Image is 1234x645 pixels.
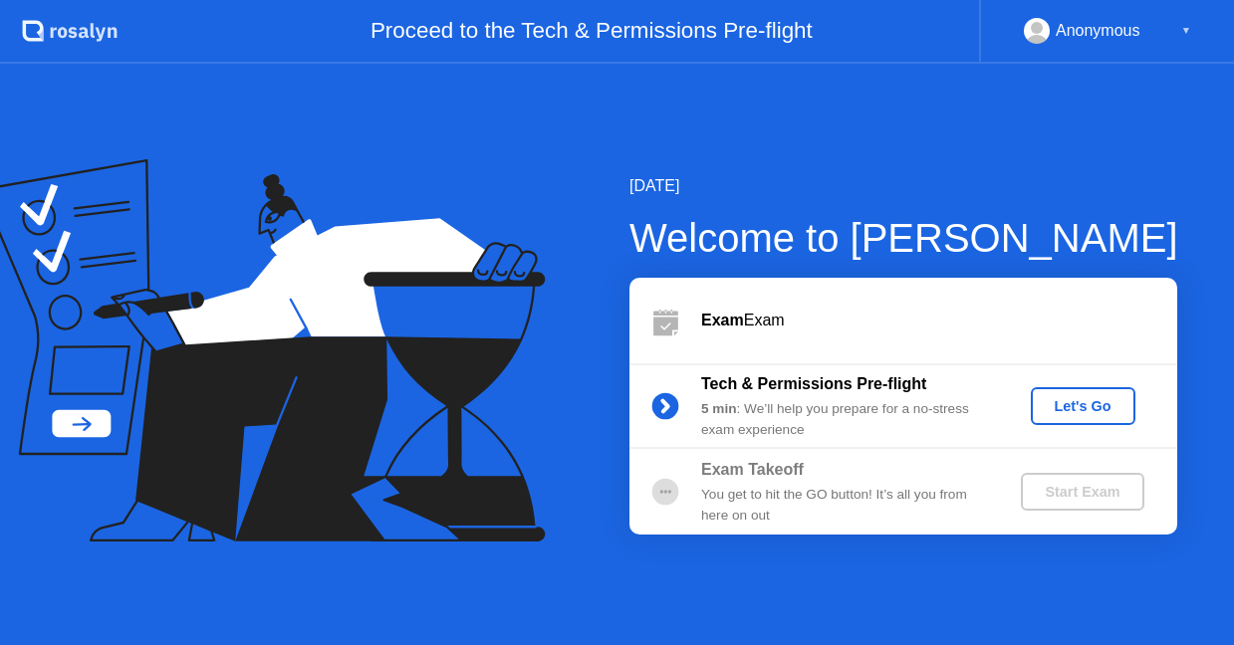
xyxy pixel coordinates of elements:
div: Start Exam [1029,484,1135,500]
div: Welcome to [PERSON_NAME] [629,208,1178,268]
div: Exam [701,309,1177,332]
div: Let's Go [1039,398,1127,414]
div: [DATE] [629,174,1178,198]
div: ▼ [1181,18,1191,44]
b: 5 min [701,401,737,416]
button: Let's Go [1031,387,1135,425]
button: Start Exam [1021,473,1143,511]
b: Exam [701,312,744,328]
div: Anonymous [1056,18,1140,44]
b: Exam Takeoff [701,461,804,478]
div: You get to hit the GO button! It’s all you from here on out [701,485,988,526]
b: Tech & Permissions Pre-flight [701,375,926,392]
div: : We’ll help you prepare for a no-stress exam experience [701,399,988,440]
